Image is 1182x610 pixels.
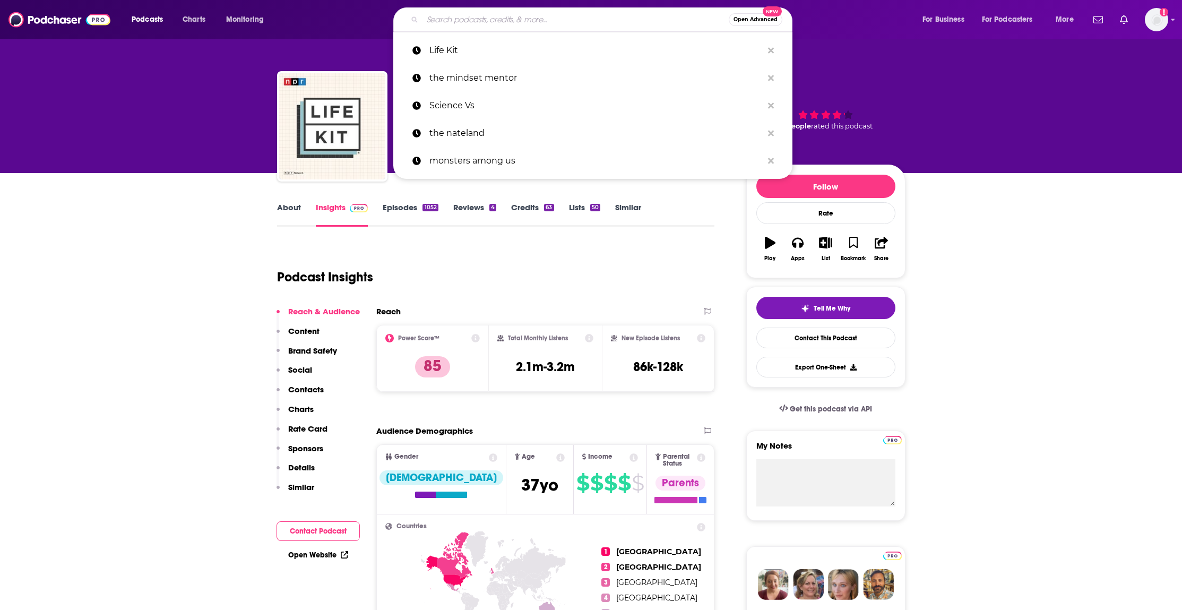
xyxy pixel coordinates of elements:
[756,230,784,268] button: Play
[288,482,314,492] p: Similar
[814,304,850,313] span: Tell Me Why
[756,175,895,198] button: Follow
[415,356,450,377] p: 85
[288,306,360,316] p: Reach & Audience
[1160,8,1168,16] svg: Add a profile image
[756,357,895,377] button: Export One-Sheet
[277,384,324,404] button: Contacts
[1116,11,1132,29] a: Show notifications dropdown
[883,550,902,560] a: Pro website
[601,594,610,602] span: 4
[277,443,323,463] button: Sponsors
[883,434,902,444] a: Pro website
[508,334,568,342] h2: Total Monthly Listens
[588,453,612,460] span: Income
[975,11,1048,28] button: open menu
[784,230,812,268] button: Apps
[516,359,575,375] h3: 2.1m-3.2m
[982,12,1033,27] span: For Podcasters
[379,470,503,485] div: [DEMOGRAPHIC_DATA]
[791,255,805,262] div: Apps
[288,326,320,336] p: Content
[922,12,964,27] span: For Business
[756,441,895,459] label: My Notes
[618,475,631,492] span: $
[316,202,368,227] a: InsightsPodchaser Pro
[8,10,110,30] img: Podchaser - Follow, Share and Rate Podcasts
[288,443,323,453] p: Sponsors
[288,365,312,375] p: Social
[812,230,839,268] button: List
[132,12,163,27] span: Podcasts
[429,37,763,64] p: Life Kit
[1145,8,1168,31] span: Logged in as rowan.sullivan
[279,73,385,179] img: Life Kit
[277,202,301,227] a: About
[633,359,683,375] h3: 86k-128k
[183,12,205,27] span: Charts
[764,255,775,262] div: Play
[226,12,264,27] span: Monitoring
[383,202,438,227] a: Episodes1052
[393,64,792,92] a: the mindset mentor
[915,11,978,28] button: open menu
[277,404,314,424] button: Charts
[1145,8,1168,31] img: User Profile
[601,578,610,587] span: 3
[394,453,418,460] span: Gender
[176,11,212,28] a: Charts
[429,92,763,119] p: Science Vs
[393,119,792,147] a: the nateland
[822,255,830,262] div: List
[601,563,610,571] span: 2
[277,424,327,443] button: Rate Card
[828,569,859,600] img: Jules Profile
[590,475,603,492] span: $
[840,230,867,268] button: Bookmark
[793,569,824,600] img: Barbara Profile
[288,424,327,434] p: Rate Card
[616,593,697,603] span: [GEOGRAPHIC_DATA]
[756,202,895,224] div: Rate
[277,269,373,285] h1: Podcast Insights
[288,404,314,414] p: Charts
[277,346,337,365] button: Brand Safety
[601,547,610,556] span: 1
[429,147,763,175] p: monsters among us
[277,521,360,541] button: Contact Podcast
[521,475,558,495] span: 37 yo
[422,11,729,28] input: Search podcasts, credits, & more...
[376,306,401,316] h2: Reach
[663,453,695,467] span: Parental Status
[350,204,368,212] img: Podchaser Pro
[746,81,905,147] div: 9 peoplerated this podcast
[841,255,866,262] div: Bookmark
[1145,8,1168,31] button: Show profile menu
[288,346,337,356] p: Brand Safety
[453,202,496,227] a: Reviews4
[277,462,315,482] button: Details
[883,436,902,444] img: Podchaser Pro
[288,384,324,394] p: Contacts
[288,462,315,472] p: Details
[429,64,763,92] p: the mindset mentor
[780,122,811,130] span: 9 people
[632,475,644,492] span: $
[219,11,278,28] button: open menu
[883,552,902,560] img: Podchaser Pro
[511,202,554,227] a: Credits63
[393,37,792,64] a: Life Kit
[811,122,873,130] span: rated this podcast
[277,326,320,346] button: Content
[544,204,554,211] div: 63
[590,204,600,211] div: 50
[863,569,894,600] img: Jon Profile
[376,426,473,436] h2: Audience Demographics
[801,304,809,313] img: tell me why sparkle
[616,578,697,587] span: [GEOGRAPHIC_DATA]
[734,17,778,22] span: Open Advanced
[422,204,438,211] div: 1052
[393,147,792,175] a: monsters among us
